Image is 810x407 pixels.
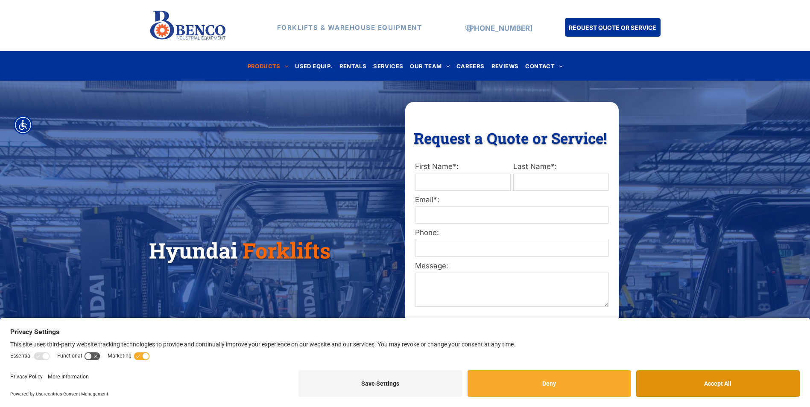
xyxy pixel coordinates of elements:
[415,227,609,238] label: Phone:
[149,236,237,265] span: Hyundai
[406,60,453,72] a: OUR TEAM
[370,60,406,72] a: SERVICES
[277,23,422,32] strong: FORKLIFTS & WAREHOUSE EQUIPMENT
[292,60,336,72] a: USED EQUIP.
[488,60,522,72] a: REVIEWS
[243,236,330,265] span: Forklifts
[14,116,32,134] div: Accessibility Menu
[414,128,607,148] span: Request a Quote or Service!
[565,18,661,37] a: REQUEST QUOTE OR SERVICE
[513,161,609,172] label: Last Name*:
[336,60,370,72] a: RENTALS
[453,60,488,72] a: CAREERS
[415,161,511,172] label: First Name*:
[522,60,566,72] a: CONTACT
[467,24,532,32] a: [PHONE_NUMBER]
[415,195,609,206] label: Email*:
[569,20,656,35] span: REQUEST QUOTE OR SERVICE
[415,261,609,272] label: Message:
[244,60,292,72] a: PRODUCTS
[415,313,532,343] iframe: reCAPTCHA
